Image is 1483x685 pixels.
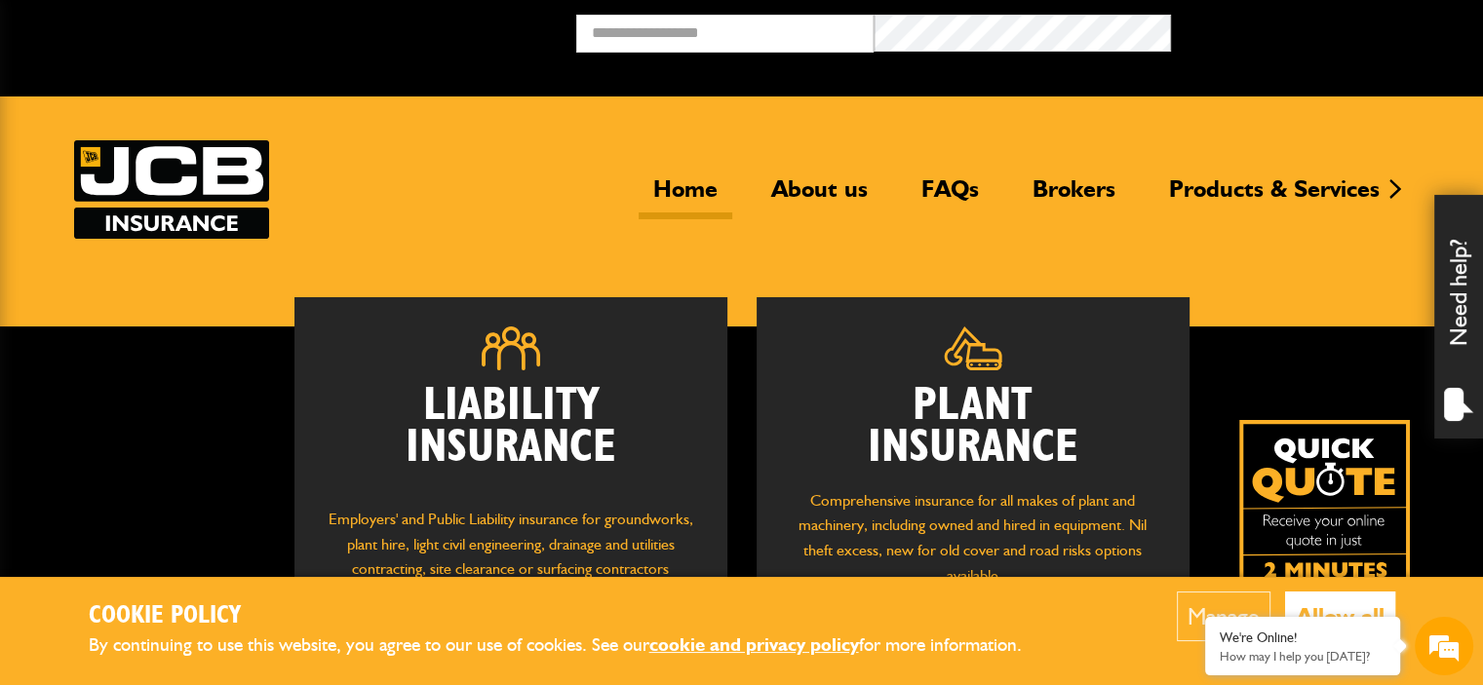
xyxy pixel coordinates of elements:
[1239,420,1410,590] img: Quick Quote
[74,140,269,239] img: JCB Insurance Services logo
[1220,629,1385,646] div: We're Online!
[757,174,882,219] a: About us
[639,174,732,219] a: Home
[649,633,859,656] a: cookie and privacy policy
[74,140,269,239] a: JCB Insurance Services
[324,385,698,488] h2: Liability Insurance
[1154,174,1394,219] a: Products & Services
[89,630,1054,661] p: By continuing to use this website, you agree to our use of cookies. See our for more information.
[1177,591,1270,641] button: Manage
[1171,15,1468,45] button: Broker Login
[1285,591,1395,641] button: Allow all
[1239,420,1410,590] a: Get your insurance quote isn just 2-minutes
[1018,174,1130,219] a: Brokers
[786,488,1160,588] p: Comprehensive insurance for all makes of plant and machinery, including owned and hired in equipm...
[1434,195,1483,438] div: Need help?
[786,385,1160,469] h2: Plant Insurance
[324,507,698,600] p: Employers' and Public Liability insurance for groundworks, plant hire, light civil engineering, d...
[1220,649,1385,664] p: How may I help you today?
[907,174,994,219] a: FAQs
[89,601,1054,631] h2: Cookie Policy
